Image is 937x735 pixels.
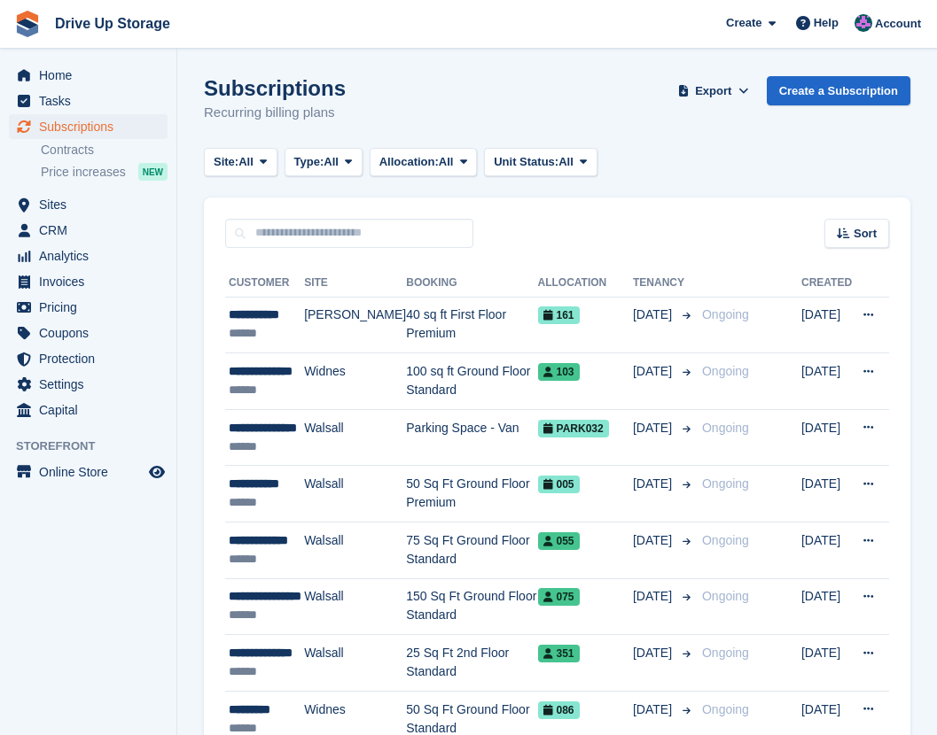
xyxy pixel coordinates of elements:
span: Pricing [39,295,145,320]
span: Sort [854,225,877,243]
span: 103 [538,363,580,381]
span: Unit Status: [494,153,558,171]
span: Coupons [39,321,145,345]
th: Created [801,269,852,298]
img: stora-icon-8386f47178a22dfd0bd8f6a31ec36ba5ce8667c1dd55bd0f319d3a0aa187defe.svg [14,11,41,37]
a: menu [9,460,168,484]
span: Online Store [39,460,145,484]
span: Export [695,82,731,100]
th: Booking [406,269,537,298]
a: menu [9,114,168,139]
span: Home [39,63,145,88]
a: menu [9,321,168,345]
td: Walsall [304,635,406,692]
a: menu [9,63,168,88]
span: Ongoing [702,533,749,547]
span: CRM [39,218,145,243]
span: Create [726,14,761,32]
span: [DATE] [633,362,675,381]
span: Ongoing [702,589,749,603]
span: Subscriptions [39,114,145,139]
span: All [238,153,254,171]
a: Create a Subscription [767,76,910,105]
td: 50 Sq Ft Ground Floor Premium [406,466,537,522]
a: menu [9,89,168,113]
span: All [439,153,454,171]
td: Parking Space - Van [406,409,537,466]
td: [DATE] [801,466,852,522]
td: Walsall [304,578,406,635]
img: Andy [855,14,872,32]
th: Allocation [538,269,633,298]
button: Type: All [285,148,363,177]
td: 100 sq ft Ground Floor Standard [406,353,537,410]
a: Preview store [146,461,168,483]
span: Invoices [39,269,145,294]
td: [DATE] [801,578,852,635]
span: Account [875,15,921,33]
td: 75 Sq Ft Ground Floor Standard [406,522,537,579]
td: [DATE] [801,635,852,692]
td: Walsall [304,522,406,579]
span: PARK032 [538,420,609,437]
a: menu [9,269,168,294]
td: [DATE] [801,522,852,579]
th: Customer [225,269,304,298]
a: menu [9,398,168,422]
span: Type: [294,153,324,171]
a: Drive Up Storage [48,9,177,38]
span: Ongoing [702,421,749,435]
span: Ongoing [702,364,749,378]
span: [DATE] [633,644,675,662]
a: Price increases NEW [41,162,168,182]
span: Price increases [41,164,126,181]
a: menu [9,295,168,320]
td: Walsall [304,409,406,466]
a: menu [9,346,168,371]
span: Capital [39,398,145,422]
h1: Subscriptions [204,76,346,100]
td: 150 Sq Ft Ground Floor Standard [406,578,537,635]
a: menu [9,192,168,217]
span: Site: [214,153,238,171]
span: 055 [538,532,580,550]
button: Export [675,76,753,105]
span: Protection [39,346,145,371]
button: Site: All [204,148,277,177]
td: [DATE] [801,409,852,466]
span: Storefront [16,437,176,455]
span: 161 [538,306,580,324]
span: 005 [538,476,580,493]
td: 25 Sq Ft 2nd Floor Standard [406,635,537,692]
td: [PERSON_NAME] [304,297,406,353]
span: [DATE] [633,700,675,719]
button: Unit Status: All [484,148,597,177]
span: 086 [538,701,580,719]
td: Walsall [304,466,406,522]
span: Ongoing [702,476,749,491]
button: Allocation: All [370,148,478,177]
span: 351 [538,645,580,662]
th: Site [304,269,406,298]
span: [DATE] [633,531,675,550]
td: [DATE] [801,353,852,410]
span: Help [814,14,839,32]
span: Ongoing [702,702,749,716]
span: Tasks [39,89,145,113]
th: Tenancy [633,269,695,298]
span: Ongoing [702,307,749,321]
span: [DATE] [633,419,675,437]
a: Contracts [41,142,168,159]
span: Settings [39,372,145,397]
td: Widnes [304,353,406,410]
span: [DATE] [633,587,675,606]
span: 075 [538,588,580,606]
span: [DATE] [633,306,675,324]
a: menu [9,218,168,243]
td: 40 sq ft First Floor Premium [406,297,537,353]
span: Analytics [39,244,145,268]
a: menu [9,244,168,268]
td: [DATE] [801,297,852,353]
a: menu [9,372,168,397]
p: Recurring billing plans [204,103,346,123]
